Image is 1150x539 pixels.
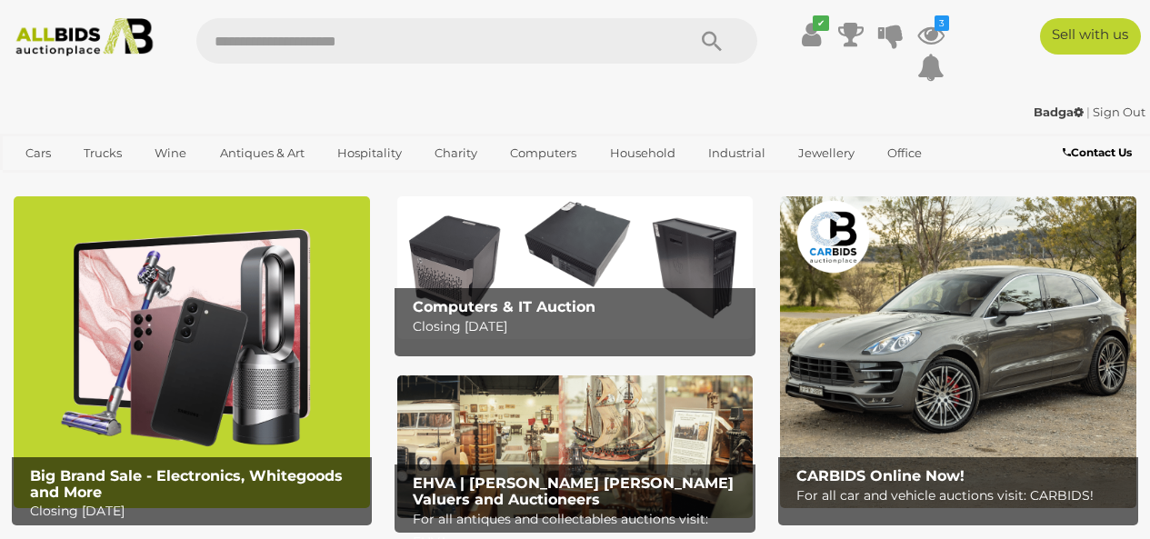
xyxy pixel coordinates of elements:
[666,18,757,64] button: Search
[397,196,754,339] img: Computers & IT Auction
[397,375,754,518] img: EHVA | Evans Hastings Valuers and Auctioneers
[397,375,754,518] a: EHVA | Evans Hastings Valuers and Auctioneers EHVA | [PERSON_NAME] [PERSON_NAME] Valuers and Auct...
[1034,105,1084,119] strong: Badga
[796,484,1129,507] p: For all car and vehicle auctions visit: CARBIDS!
[1040,18,1141,55] a: Sell with us
[797,18,825,51] a: ✔
[796,467,965,484] b: CARBIDS Online Now!
[84,168,236,198] a: [GEOGRAPHIC_DATA]
[14,168,75,198] a: Sports
[397,196,754,339] a: Computers & IT Auction Computers & IT Auction Closing [DATE]
[1086,105,1090,119] span: |
[498,138,588,168] a: Computers
[325,138,414,168] a: Hospitality
[413,315,745,338] p: Closing [DATE]
[1093,105,1145,119] a: Sign Out
[1063,145,1132,159] b: Contact Us
[14,138,63,168] a: Cars
[423,138,489,168] a: Charity
[1063,143,1136,163] a: Contact Us
[917,18,945,51] a: 3
[935,15,949,31] i: 3
[208,138,316,168] a: Antiques & Art
[30,500,363,523] p: Closing [DATE]
[30,467,343,501] b: Big Brand Sale - Electronics, Whitegoods and More
[8,18,160,56] img: Allbids.com.au
[780,196,1136,508] a: CARBIDS Online Now! CARBIDS Online Now! For all car and vehicle auctions visit: CARBIDS!
[696,138,777,168] a: Industrial
[413,474,734,508] b: EHVA | [PERSON_NAME] [PERSON_NAME] Valuers and Auctioneers
[1034,105,1086,119] a: Badga
[14,196,370,508] img: Big Brand Sale - Electronics, Whitegoods and More
[786,138,866,168] a: Jewellery
[813,15,829,31] i: ✔
[598,138,687,168] a: Household
[875,138,934,168] a: Office
[413,298,595,315] b: Computers & IT Auction
[72,138,134,168] a: Trucks
[143,138,198,168] a: Wine
[14,196,370,508] a: Big Brand Sale - Electronics, Whitegoods and More Big Brand Sale - Electronics, Whitegoods and Mo...
[780,196,1136,508] img: CARBIDS Online Now!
